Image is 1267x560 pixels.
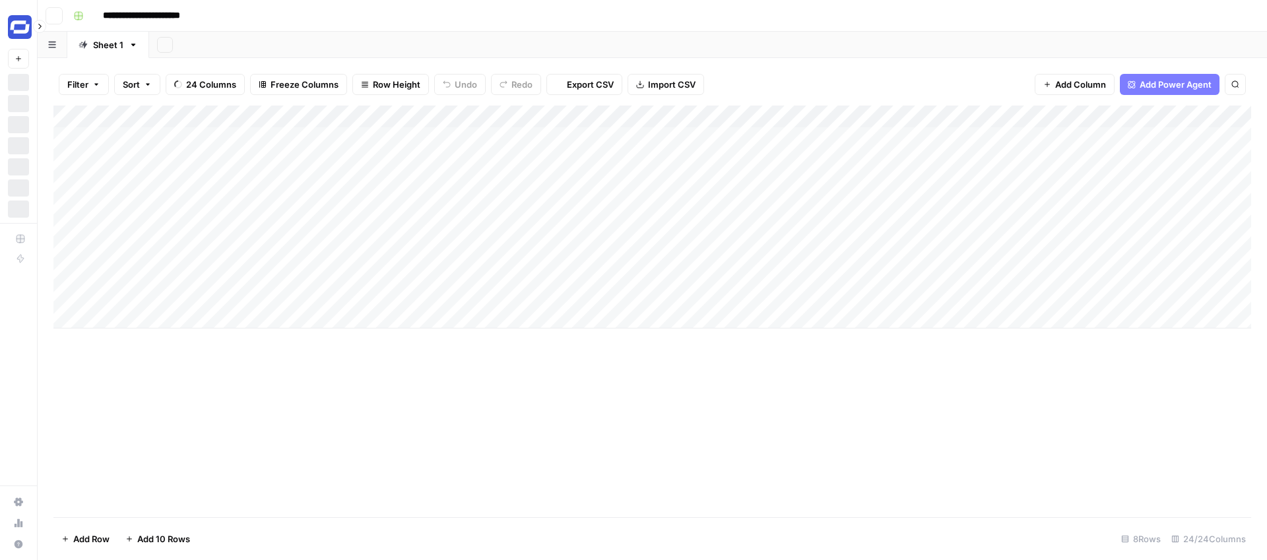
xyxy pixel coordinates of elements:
[1166,528,1251,549] div: 24/24 Columns
[648,78,696,91] span: Import CSV
[53,528,117,549] button: Add Row
[137,532,190,545] span: Add 10 Rows
[1035,74,1115,95] button: Add Column
[434,74,486,95] button: Undo
[8,15,32,39] img: Synthesia Logo
[8,11,29,44] button: Workspace: Synthesia
[511,78,533,91] span: Redo
[186,78,236,91] span: 24 Columns
[8,491,29,513] a: Settings
[123,78,140,91] span: Sort
[1140,78,1212,91] span: Add Power Agent
[114,74,160,95] button: Sort
[250,74,347,95] button: Freeze Columns
[455,78,477,91] span: Undo
[67,78,88,91] span: Filter
[117,528,198,549] button: Add 10 Rows
[8,534,29,555] button: Help + Support
[546,74,622,95] button: Export CSV
[271,78,339,91] span: Freeze Columns
[373,78,420,91] span: Row Height
[59,74,109,95] button: Filter
[352,74,429,95] button: Row Height
[628,74,704,95] button: Import CSV
[491,74,541,95] button: Redo
[67,32,149,58] a: Sheet 1
[93,38,123,51] div: Sheet 1
[567,78,614,91] span: Export CSV
[1055,78,1106,91] span: Add Column
[1120,74,1219,95] button: Add Power Agent
[73,532,110,545] span: Add Row
[166,74,245,95] button: 24 Columns
[1116,528,1166,549] div: 8 Rows
[8,513,29,534] a: Usage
